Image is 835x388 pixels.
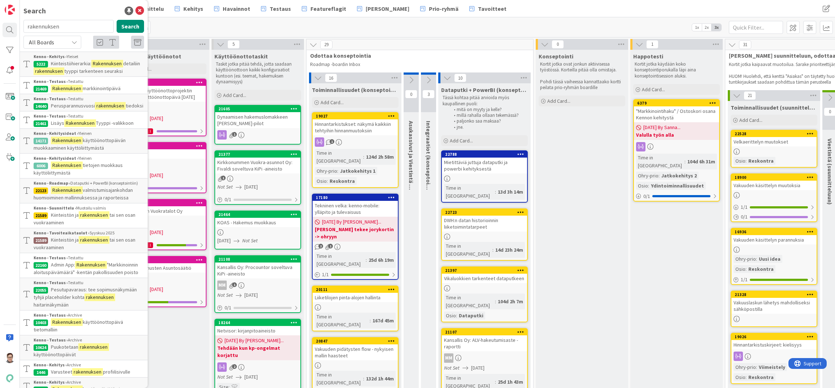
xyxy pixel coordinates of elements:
[221,176,226,180] span: 1
[121,143,206,159] div: 13723Kotilinna
[20,203,148,228] a: Kenno - Suunnittelu ›Muotoilu valmis21589Kiinteistön jarakennuksentai sen osan vuokraaminen
[315,177,327,185] div: Osio
[20,335,148,360] a: Kenno - Testaus ›Archive10624Puukotetaanrakennuksenkäyttöönottopäivät
[34,53,144,60] div: Yleiset
[124,257,206,263] div: 13724
[215,319,300,326] div: 18264
[34,312,68,318] b: Kenno - Testaus ›
[441,266,528,322] a: 21397Vikaluokkien tarkenteet dataputkeenTime in [GEOGRAPHIC_DATA]:104d 2h 7mOsio:Dataputki
[312,286,399,331] a: 20111Liiketilojen pinta-alojen hallintaTime in [GEOGRAPHIC_DATA]:167d 45m
[731,174,817,190] div: 18900Vakuuden käsittelyn muutoksia
[442,151,527,173] div: 22788Mietittäviä juttuja dataputki ja powerbi kehityksestä
[34,205,76,211] b: Kenno - Suunnittelu ›
[34,255,144,261] div: Testattu
[34,113,68,119] b: Kenno - Testaus ›
[478,4,506,13] span: Tavoitteet
[34,163,48,169] div: 6006
[450,137,473,144] span: Add Card...
[34,155,78,161] b: Kenno - Kehitysideat ›
[51,120,64,126] span: Lisäys
[731,291,817,314] div: 21328Vakuuslaskun lähetys mahdolliseksi sähköpostilla
[731,291,817,298] div: 21328
[328,244,333,248] span: 1
[210,2,255,15] a: Havainnot
[120,79,206,136] a: 11359Y-Säätiön käyttöönottoprojektin sisältö, Käyttöönottopäivä [DATE]MMNot Set[DATE]0/261
[741,213,748,221] span: 0 / 1
[34,280,68,285] b: Kenno - Testaus ›
[34,79,68,84] b: Kenno - Testaus ›
[636,131,717,138] b: Valulla työn alla
[215,151,300,173] div: 21377Kirkkonummen Vuokra-asunnot Oy: Fivaldi soveltuva KiPi -aineisto
[445,210,527,215] div: 22723
[51,237,79,243] span: Kiinteistön ja
[124,80,206,85] div: 11359
[126,102,143,109] span: tiedoksi
[316,114,398,119] div: 19027
[34,180,70,186] b: Kenno - Roadmap ›
[91,60,123,67] mark: Rakennuksen
[442,329,527,335] div: 21107
[15,1,33,10] span: Support
[218,212,300,217] div: 21464
[643,193,650,200] span: 0 / 1
[731,173,817,222] a: 18900Vakuuden käsittelyn muutoksia1/10/1
[731,212,817,221] div: 0/1
[133,4,164,13] span: Suunnittelu
[215,106,300,112] div: 21605
[735,175,817,180] div: 18900
[215,218,300,227] div: KOAS - Hakemus muokkaus
[757,255,782,263] div: Uusi idea
[442,267,527,283] div: 21397Vikaluokkien tarkenteet dataputkeen
[364,153,396,161] div: 124d 2h 58m
[642,86,665,93] span: Add Card...
[442,209,527,216] div: 22723
[51,60,91,67] span: Kiinteistöhierarkia:
[441,208,528,261] a: 22723DWH:n datan historioinnin liiketoimintatarpeetTime in [GEOGRAPHIC_DATA]:14d 23h 24m
[150,115,163,122] span: [DATE]
[745,265,747,273] span: :
[5,5,15,15] img: Visit kanbanzone.com
[215,281,300,290] div: MM
[34,287,48,294] div: 22055
[215,303,300,312] div: 0/1
[315,226,396,240] b: [PERSON_NAME] tekee jorykortin -> ohryyn
[735,292,817,297] div: 21328
[649,182,706,190] div: Ydintoiminnallisuudet
[495,188,496,196] span: :
[215,106,300,128] div: 21605Dynaamisen hakemuslomakkeen [PERSON_NAME]-pilot
[442,209,527,232] div: 22723DWH:n datan historioinnin liiketoimintatarpeet
[20,77,148,94] a: Kenno - Testaus ›Testattu21469Rakennuksenmarkkinointipäivä
[34,205,144,211] div: Muotoilu valmis
[120,142,206,193] a: 13723KotilinnaMMNot Set[DATE]1/9
[315,252,366,268] div: Time in [GEOGRAPHIC_DATA]
[735,131,817,136] div: 22528
[270,4,291,13] span: Testaus
[496,297,525,305] div: 104d 2h 7m
[315,167,337,175] div: Ohry-prio
[371,317,396,325] div: 167d 45m
[244,291,258,299] span: [DATE]
[121,79,206,86] div: 11359
[34,96,144,102] div: Testattu
[225,304,231,312] span: 0 / 1
[215,256,300,263] div: 21108
[493,246,525,254] div: 14d 23h 24m
[150,286,163,293] span: [DATE]
[496,188,525,196] div: 13d 3h 14m
[731,291,817,327] a: 21328Vakuuslaskun lähetys mahdolliseksi sähköpostilla
[731,235,817,244] div: Vakuuden käsittelyn parannuksia
[64,68,123,74] span: tyyppi tarkenteen seuraksi
[232,132,237,137] span: 1
[121,86,206,102] div: Y-Säätiön käyttöönottoprojektin sisältö, Käyttöönottopäivä [DATE]
[315,149,363,165] div: Time in [GEOGRAPHIC_DATA]
[218,106,300,111] div: 21605
[660,172,699,180] div: Jatkokehitys 2
[322,271,329,278] span: 1 / 1
[244,183,258,191] span: [DATE]
[20,253,148,278] a: Kenno - Testaus ›Testattu22160Admin App:Rakennuksen"Markkinoinnin aloituspäivämäärä" -kentän pako...
[731,298,817,314] div: Vakuuslaskun lähetys mahdolliseksi sähköpostilla
[731,181,817,190] div: Vakuuden käsittelyn muutoksia
[636,172,658,180] div: Ohry-prio
[741,276,748,283] span: 1 / 1
[353,2,414,15] a: [PERSON_NAME]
